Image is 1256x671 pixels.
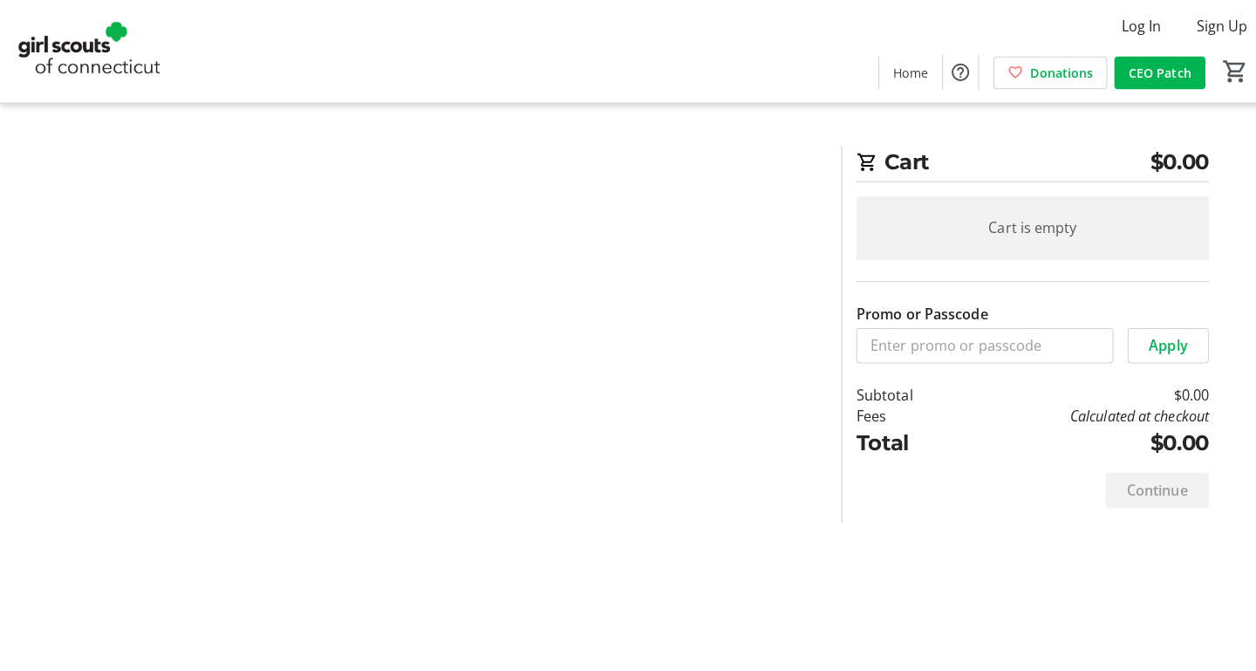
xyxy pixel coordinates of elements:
a: CEO Patch [1100,56,1190,88]
span: Apply [1134,331,1172,352]
label: Promo or Passcode [845,299,975,320]
span: Home [882,63,916,81]
span: Sign Up [1181,16,1232,37]
td: Subtotal [845,380,946,401]
div: Cart is empty [845,194,1193,257]
td: Calculated at checkout [946,401,1193,421]
a: Donations [980,56,1093,88]
a: Home [868,56,930,88]
button: Sign Up [1167,12,1246,40]
img: Girl Scouts of Connecticut's Logo [10,7,166,94]
td: Fees [845,401,946,421]
span: CEO Patch [1114,63,1176,81]
td: Total [845,421,946,453]
button: Apply [1113,324,1193,359]
td: $0.00 [946,421,1193,453]
span: Donations [1017,63,1079,81]
button: Log In [1093,12,1160,40]
td: $0.00 [946,380,1193,401]
span: Log In [1107,16,1146,37]
button: Help [931,54,966,89]
h2: Cart [845,144,1193,180]
button: Cart [1204,55,1235,86]
input: Enter promo or passcode [845,324,1099,359]
span: $0.00 [1136,144,1194,175]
